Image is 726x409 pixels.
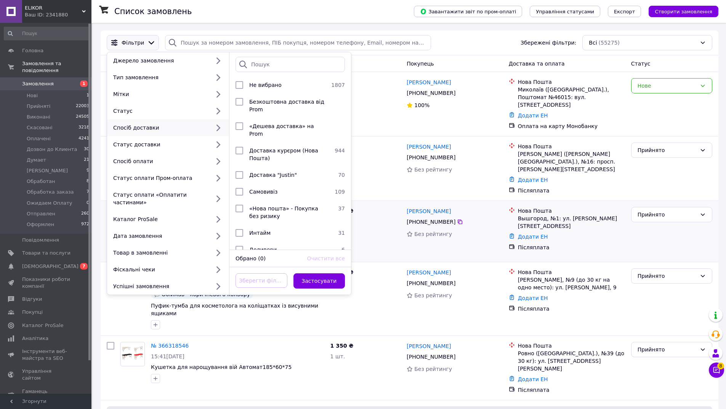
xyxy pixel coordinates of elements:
[22,80,54,87] span: Замовлення
[27,124,53,131] span: Скасовані
[22,250,71,257] span: Товари та послуги
[608,6,641,17] button: Експорт
[335,188,345,196] span: 109
[110,124,210,132] div: Спосіб доставки
[249,189,277,195] span: Самовивіз
[22,263,79,270] span: [DEMOGRAPHIC_DATA]
[151,353,184,359] span: 15:41[DATE]
[518,78,625,86] div: Нова Пошта
[518,122,625,130] div: Оплата на карту Монобанку
[22,368,71,382] span: Управління сайтом
[518,342,625,350] div: Нова Пошта
[81,210,89,217] span: 260
[614,9,635,14] span: Експорт
[80,263,88,269] span: 7
[22,309,43,316] span: Покупці
[22,388,71,402] span: Гаманець компанії
[27,92,38,99] span: Нові
[518,268,625,276] div: Нова Пошта
[518,276,625,291] div: [PERSON_NAME], №9 (до 30 кг на одно место): ул. [PERSON_NAME], 9
[25,5,82,11] span: ELIKOR
[518,350,625,372] div: Ровно ([GEOGRAPHIC_DATA].), №39 (до 30 кг): ул. [STREET_ADDRESS][PERSON_NAME]
[27,210,55,217] span: Отправлен
[407,354,455,360] span: [PHONE_NUMBER]
[114,7,192,16] h1: Список замовлень
[420,8,516,15] span: Завантажити звіт по пром-оплаті
[120,342,145,366] a: Фото товару
[518,207,625,215] div: Нова Пошта
[518,244,625,251] div: Післяплата
[518,150,625,173] div: [PERSON_NAME] ([PERSON_NAME][GEOGRAPHIC_DATA].), №16: просп. [PERSON_NAME][STREET_ADDRESS]
[110,249,210,257] div: Товар в замовленні
[22,237,59,244] span: Повідомлення
[599,40,620,46] span: (55275)
[407,219,455,225] span: [PHONE_NUMBER]
[27,178,55,185] span: Обработан
[27,146,77,153] span: Дозвон до Клиента
[249,148,318,161] span: Доставка курєром (Нова Пошта)
[79,135,89,142] span: 4241
[249,123,314,137] span: «Дешева доставка» на Prom
[249,172,297,178] span: Доставка "Justin"
[27,189,74,196] span: Обработка заказа
[407,61,434,67] span: Покупець
[331,81,345,89] span: 1807
[165,35,431,50] input: Пошук за номером замовлення, ПІБ покупця, номером телефону, Email, номером накладної
[151,343,189,349] a: № 366318546
[335,147,345,154] span: 944
[638,82,697,90] div: Нове
[589,39,597,47] span: Всі
[518,215,625,230] div: Вышгород, №1: ул. [PERSON_NAME][STREET_ADDRESS]
[335,229,345,237] span: 31
[638,272,697,280] div: Прийнято
[414,102,430,108] span: 100%
[407,154,455,160] span: [PHONE_NUMBER]
[335,246,345,253] span: 6
[407,342,451,350] a: [PERSON_NAME]
[249,99,324,112] span: Безкоштовна доставка від Prom
[518,295,548,301] a: Додати ЕН
[22,348,71,362] span: Інструменти веб-майстра та SEO
[22,276,71,290] span: Показники роботи компанії
[335,205,345,212] span: 37
[27,167,68,174] span: [PERSON_NAME]
[151,364,292,370] a: Кушетка для нарощування вій Автомат185*60*75
[110,74,210,81] div: Тип замовлення
[110,107,210,115] div: Статус
[27,103,50,110] span: Прийняті
[22,296,42,303] span: Відгуки
[22,60,91,74] span: Замовлення та повідомлення
[151,303,318,316] span: Пуфик-тумба для косметолога на коліщатках із висувними ящиками
[110,191,210,206] div: Статус оплати «Оплатити частинами»
[330,343,354,349] span: 1 350 ₴
[717,362,724,369] span: 8
[110,90,210,98] div: Мітки
[414,6,522,17] button: Завантажити звіт по пром-оплаті
[518,112,548,119] a: Додати ЕН
[335,171,345,179] span: 70
[518,143,625,150] div: Нова Пошта
[407,269,451,276] a: [PERSON_NAME]
[414,292,452,298] span: Без рейтингу
[87,189,89,196] span: 7
[249,82,282,88] span: Не вибрано
[22,47,43,54] span: Головна
[249,247,277,253] span: Деливери
[330,353,345,359] span: 1 шт.
[87,92,89,99] span: 1
[521,39,576,47] span: Збережені фільтри:
[110,157,210,165] div: Спосіб оплати
[27,221,54,228] span: Оформлен
[25,11,91,18] div: Ваш ID: 2341880
[87,178,89,185] span: 8
[631,61,651,67] span: Статус
[638,345,697,354] div: Прийнято
[110,215,210,223] div: Каталог ProSale
[81,221,89,228] span: 972
[518,177,548,183] a: Додати ЕН
[236,57,345,72] input: Пошук
[110,266,210,273] div: Фіскальні чеки
[407,280,455,286] span: [PHONE_NUMBER]
[27,200,72,207] span: Ожидаем Оплату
